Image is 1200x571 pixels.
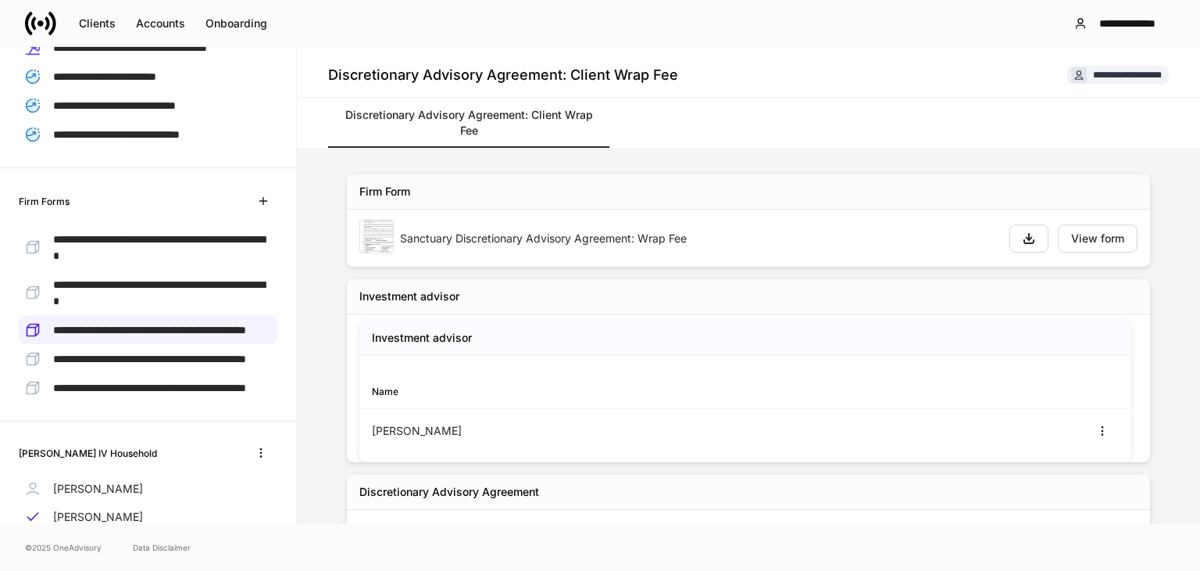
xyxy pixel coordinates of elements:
[136,18,185,29] div: Accounts
[19,503,277,531] a: [PERSON_NAME]
[69,11,126,36] button: Clients
[133,541,191,554] a: Data Disclaimer
[328,98,609,148] a: Discretionary Advisory Agreement: Client Wrap Fee
[79,18,116,29] div: Clients
[372,384,745,399] div: Name
[328,66,678,84] h4: Discretionary Advisory Agreement: Client Wrap Fee
[1058,224,1137,253] button: View form
[25,541,102,554] span: © 2025 OneAdvisory
[205,18,267,29] div: Onboarding
[53,509,143,525] p: [PERSON_NAME]
[126,11,195,36] button: Accounts
[359,184,410,199] div: Firm Form
[400,231,997,246] div: Sanctuary Discretionary Advisory Agreement: Wrap Fee
[19,446,157,461] h6: [PERSON_NAME] IV Household
[1071,233,1124,244] div: View form
[53,481,143,497] p: [PERSON_NAME]
[359,289,459,304] div: Investment advisor
[19,475,277,503] a: [PERSON_NAME]
[372,330,472,346] h5: Investment advisor
[19,194,70,209] h6: Firm Forms
[359,484,539,500] div: Discretionary Advisory Agreement
[195,11,277,36] button: Onboarding
[372,423,745,439] div: [PERSON_NAME]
